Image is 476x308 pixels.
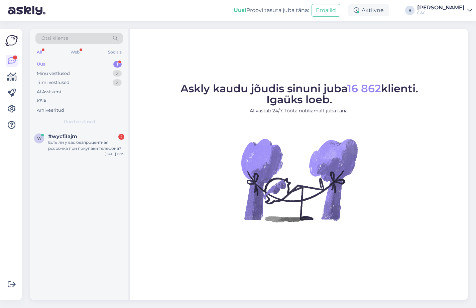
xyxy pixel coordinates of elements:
[64,119,95,125] span: Uued vestlused
[35,48,43,57] div: All
[37,79,70,86] div: Tiimi vestlused
[113,70,122,77] div: 2
[48,133,77,139] span: #wycf3ajm
[113,61,122,68] div: 1
[48,139,124,151] div: Есть ли у вас безпроцентная рссрочка при покупаки телефона?
[312,4,340,17] button: Emailid
[417,10,465,16] div: C&C
[347,82,381,95] span: 16 862
[234,6,309,14] div: Proovi tasuta juba täna:
[69,48,81,57] div: Web
[181,107,418,114] p: AI vastab 24/7. Tööta nutikamalt juba täna.
[37,136,41,141] span: w
[37,89,62,95] div: AI Assistent
[181,82,418,106] span: Askly kaudu jõudis sinuni juba klienti. Igaüks loeb.
[37,70,70,77] div: Minu vestlused
[417,5,472,16] a: [PERSON_NAME]C&C
[118,134,124,140] div: 2
[37,61,45,68] div: Uus
[234,7,246,13] b: Uus!
[113,79,122,86] div: 2
[239,120,359,240] img: No Chat active
[37,98,46,104] div: Kõik
[348,4,389,16] div: Aktiivne
[5,34,18,47] img: Askly Logo
[405,6,414,15] div: R
[41,35,68,42] span: Otsi kliente
[417,5,465,10] div: [PERSON_NAME]
[105,151,124,157] div: [DATE] 12:19
[37,107,64,114] div: Arhiveeritud
[107,48,123,57] div: Socials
